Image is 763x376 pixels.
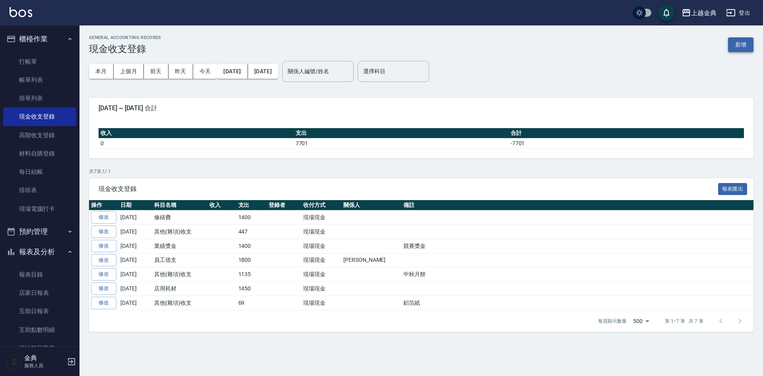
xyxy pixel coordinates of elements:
[301,210,341,225] td: 現場現金
[728,37,753,52] button: 新增
[3,29,76,49] button: 櫃檯作業
[658,5,674,21] button: save
[144,64,168,79] button: 前天
[118,210,152,225] td: [DATE]
[152,296,207,310] td: 其他(雜項)收支
[301,253,341,267] td: 現場現金
[152,210,207,225] td: 修繕費
[301,225,341,239] td: 現場現金
[598,318,627,325] p: 每頁顯示數量
[3,221,76,242] button: 預約管理
[3,163,76,181] a: 每日結帳
[10,7,32,17] img: Logo
[630,310,652,332] div: 500
[91,297,116,309] a: 修改
[3,53,76,71] a: 打帳單
[3,71,76,89] a: 帳單列表
[301,296,341,310] td: 現場現金
[89,35,161,40] h2: GENERAL ACCOUNTING RECORDS
[294,128,509,138] th: 支出
[152,253,207,267] td: 員工借支
[267,200,301,210] th: 登錄者
[3,144,76,163] a: 材料自購登錄
[118,253,152,267] td: [DATE]
[99,138,294,148] td: 0
[341,200,401,210] th: 關係人
[3,302,76,320] a: 互助日報表
[728,41,753,48] a: 新增
[301,239,341,253] td: 現場現金
[301,282,341,296] td: 現場現金
[118,225,152,239] td: [DATE]
[3,321,76,339] a: 互助點數明細
[118,267,152,282] td: [DATE]
[236,200,267,210] th: 支出
[89,168,753,175] p: 共 7 筆, 1 / 1
[294,138,509,148] td: 7701
[89,64,114,79] button: 本月
[91,211,116,224] a: 修改
[152,267,207,282] td: 其他(雜項)收支
[665,318,703,325] p: 第 1–7 筆 共 7 筆
[99,104,744,112] span: [DATE] ~ [DATE] 合計
[3,107,76,126] a: 現金收支登錄
[152,239,207,253] td: 業績獎金
[401,200,753,210] th: 備註
[678,5,720,21] button: 上越金典
[341,253,401,267] td: [PERSON_NAME]
[118,200,152,210] th: 日期
[91,240,116,252] a: 修改
[401,267,753,282] td: 中秋月餅
[91,226,116,238] a: 修改
[3,126,76,144] a: 高階收支登錄
[401,239,753,253] td: 競賽獎金
[723,6,753,20] button: 登出
[3,181,76,199] a: 排班表
[3,265,76,284] a: 報表目錄
[3,242,76,262] button: 報表及分析
[152,282,207,296] td: 店用耗材
[691,8,717,18] div: 上越金典
[718,183,748,195] button: 報表匯出
[193,64,217,79] button: 今天
[89,43,161,55] h3: 現金收支登錄
[114,64,144,79] button: 上個月
[207,200,236,210] th: 收入
[118,239,152,253] td: [DATE]
[168,64,193,79] button: 昨天
[3,89,76,107] a: 掛單列表
[91,282,116,295] a: 修改
[152,225,207,239] td: 其他(雜項)收支
[509,138,744,148] td: -7701
[248,64,278,79] button: [DATE]
[24,354,65,362] h5: 金典
[99,185,718,193] span: 現金收支登錄
[217,64,248,79] button: [DATE]
[236,239,267,253] td: 1400
[236,225,267,239] td: 447
[3,200,76,218] a: 現場電腦打卡
[236,282,267,296] td: 1450
[301,200,341,210] th: 收付方式
[118,282,152,296] td: [DATE]
[6,354,22,370] img: Person
[152,200,207,210] th: 科目名稱
[401,296,753,310] td: 鋁箔紙
[301,267,341,282] td: 現場現金
[24,362,65,369] p: 服務人員
[236,210,267,225] td: 1400
[236,267,267,282] td: 1135
[3,284,76,302] a: 店家日報表
[89,200,118,210] th: 操作
[236,253,267,267] td: 1800
[3,339,76,357] a: 設計師日報表
[118,296,152,310] td: [DATE]
[718,185,748,192] a: 報表匯出
[236,296,267,310] td: 69
[91,268,116,281] a: 修改
[91,254,116,267] a: 修改
[509,128,744,138] th: 合計
[99,128,294,138] th: 收入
